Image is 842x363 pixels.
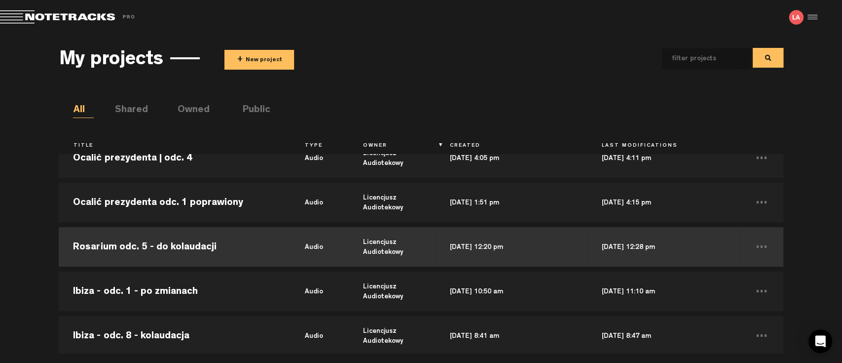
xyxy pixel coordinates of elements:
td: [DATE] 4:11 pm [587,136,739,180]
td: ... [739,314,783,358]
td: [DATE] 8:47 am [587,314,739,358]
td: [DATE] 12:20 pm [436,225,587,269]
td: audio [291,136,348,180]
td: Licencjusz Audiotekowy [349,136,436,180]
td: Ibiza - odc. 8 - kolaudacja [59,314,291,358]
th: Last Modifications [587,138,739,155]
input: filter projects [662,48,735,69]
td: Ocalić prezydenta odc. 1 poprawiony [59,180,291,225]
td: [DATE] 1:51 pm [436,180,587,225]
td: Licencjusz Audiotekowy [349,269,436,314]
th: Type [291,138,348,155]
button: +New project [224,50,294,70]
td: [DATE] 10:50 am [436,269,587,314]
td: Rosarium odc. 5 - do kolaudacji [59,225,291,269]
h3: My projects [59,50,163,72]
td: audio [291,269,348,314]
td: audio [291,225,348,269]
td: ... [739,269,783,314]
td: [DATE] 4:05 pm [436,136,587,180]
td: Licencjusz Audiotekowy [349,225,436,269]
th: Owner [349,138,436,155]
td: Licencjusz Audiotekowy [349,180,436,225]
td: [DATE] 8:41 am [436,314,587,358]
img: letters [789,10,804,25]
li: Shared [114,103,135,118]
td: Licencjusz Audiotekowy [349,314,436,358]
td: [DATE] 4:15 pm [587,180,739,225]
td: audio [291,180,348,225]
td: audio [291,314,348,358]
div: Open Intercom Messenger [808,329,832,353]
th: Created [436,138,587,155]
td: Ibiza - odc. 1 - po zmianach [59,269,291,314]
td: ... [739,225,783,269]
th: Title [59,138,291,155]
li: Public [242,103,263,118]
td: ... [739,136,783,180]
li: Owned [177,103,198,118]
td: [DATE] 11:10 am [587,269,739,314]
td: Ocalić prezydenta | odc. 4 [59,136,291,180]
span: + [237,54,242,66]
td: ... [739,180,783,225]
td: [DATE] 12:28 pm [587,225,739,269]
li: All [73,103,94,118]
